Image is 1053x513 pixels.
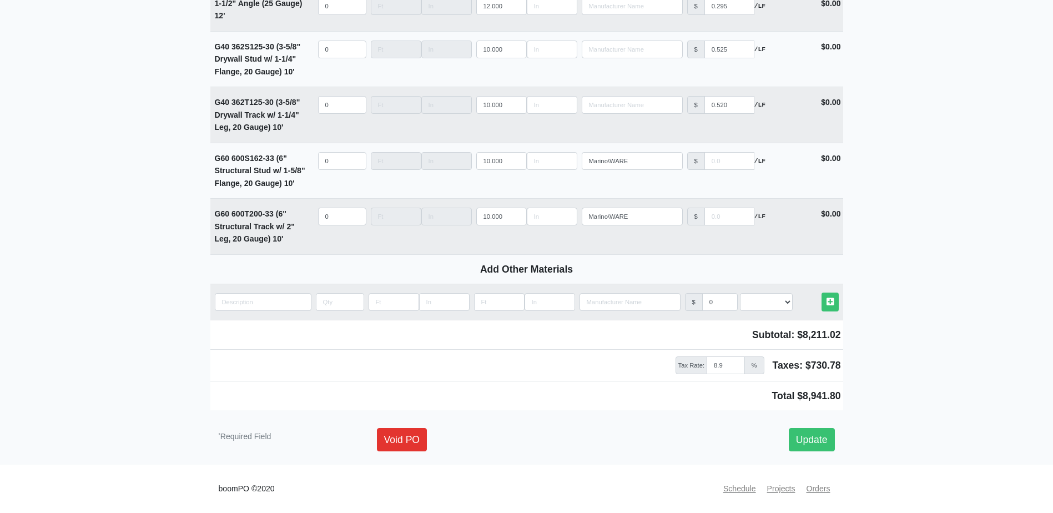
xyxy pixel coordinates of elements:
[687,96,705,114] div: $
[421,41,472,58] input: Length
[704,41,754,58] input: manufacturer
[318,152,366,170] input: quantity
[215,42,301,76] strong: G40 362S125-30 (3-5/8" Drywall Stud w/ 1-1/4" Flange, 20 Gauge)
[480,264,573,275] b: Add Other Materials
[284,179,295,188] span: 10'
[219,432,271,441] small: Required Field
[702,293,738,311] input: manufacturer
[752,329,840,340] span: Subtotal: $8,211.02
[525,293,575,311] input: Length
[821,154,840,163] strong: $0.00
[754,44,765,54] strong: /LF
[284,67,295,76] span: 10'
[754,1,765,11] strong: /LF
[789,428,835,451] a: Update
[476,208,527,225] input: Length
[821,209,840,218] strong: $0.00
[773,358,841,373] span: Taxes: $730.78
[676,356,708,374] span: Tax Rate:
[476,96,527,114] input: Length
[772,390,841,401] span: Total $8,941.80
[582,208,683,225] input: Search
[704,208,754,225] input: manufacturer
[687,41,705,58] div: $
[215,209,295,243] strong: G60 600T200-33 (6" Structural Track w/ 2" Leg, 20 Gauge)
[582,152,683,170] input: Search
[419,293,470,311] input: Length
[421,96,472,114] input: Length
[215,154,305,188] strong: G60 600S162-33 (6" Structural Stud w/ 1-5/8" Flange, 20 Gauge)
[744,356,764,374] span: %
[215,98,300,132] strong: G40 362T125-30 (3-5/8" Drywall Track w/ 1-1/4" Leg, 20 Gauge)
[369,293,419,311] input: Length
[219,482,275,495] small: boomPO ©2020
[687,208,705,225] div: $
[527,152,577,170] input: Length
[476,41,527,58] input: Length
[421,208,472,225] input: Length
[582,96,683,114] input: Search
[316,293,364,311] input: quantity
[273,234,283,243] span: 10'
[687,152,705,170] div: $
[527,41,577,58] input: Length
[377,428,427,451] a: Void PO
[371,41,421,58] input: Length
[763,478,800,500] a: Projects
[802,478,834,500] a: Orders
[318,41,366,58] input: quantity
[582,41,683,58] input: Search
[719,478,760,500] a: Schedule
[371,152,421,170] input: Length
[318,96,366,114] input: quantity
[685,293,703,311] div: $
[704,152,754,170] input: manufacturer
[215,293,311,311] input: quantity
[527,208,577,225] input: Length
[371,96,421,114] input: Length
[754,156,765,166] strong: /LF
[215,11,225,20] span: 12'
[273,123,283,132] span: 10'
[580,293,681,311] input: Search
[474,293,525,311] input: Length
[821,42,840,51] strong: $0.00
[527,96,577,114] input: Length
[821,98,840,107] strong: $0.00
[754,212,765,222] strong: /LF
[754,100,765,110] strong: /LF
[476,152,527,170] input: Length
[371,208,421,225] input: Length
[421,152,472,170] input: Length
[318,208,366,225] input: quantity
[704,96,754,114] input: manufacturer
